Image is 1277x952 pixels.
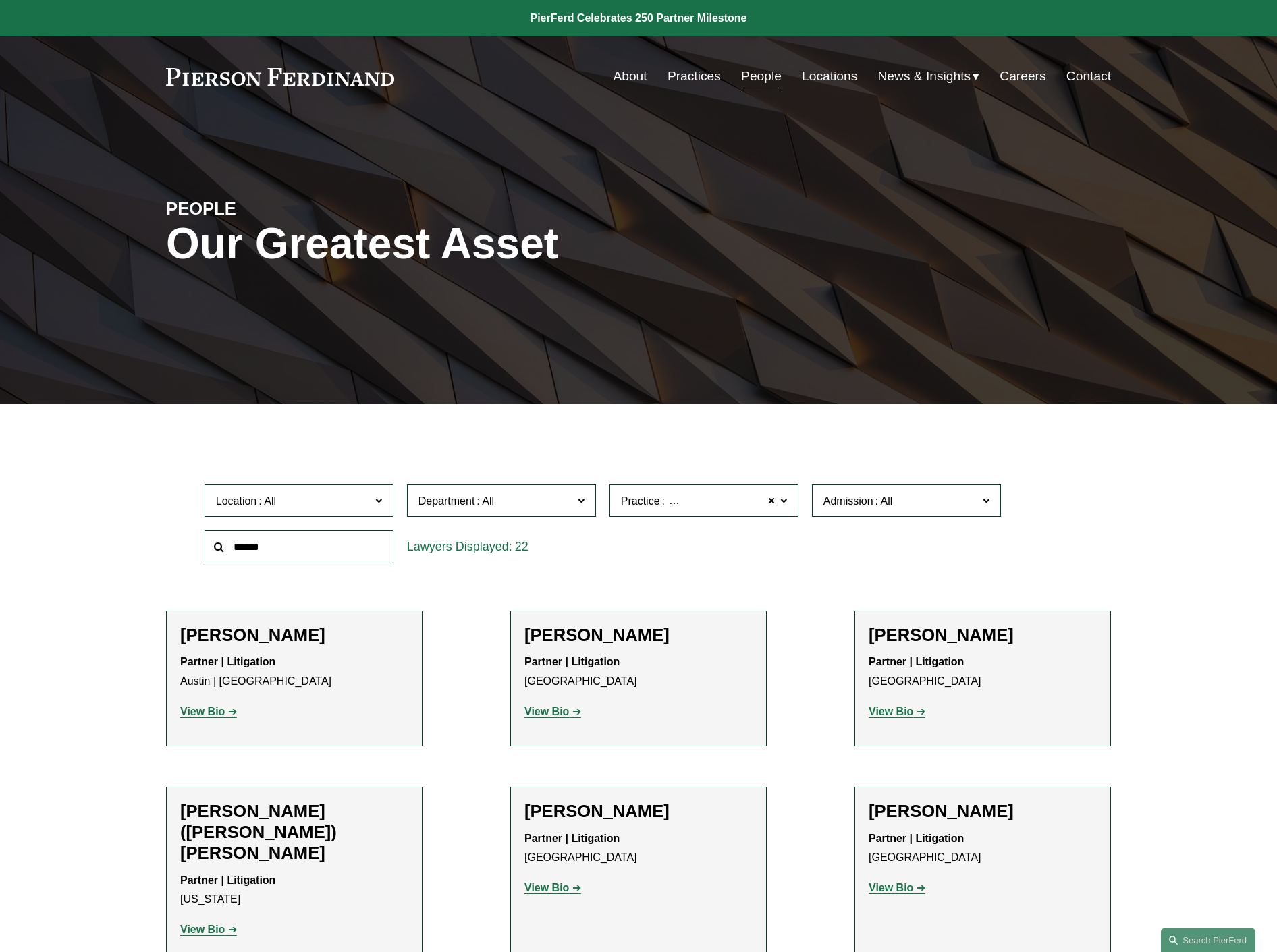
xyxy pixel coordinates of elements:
[621,495,660,507] span: Practice
[869,801,1097,822] h2: [PERSON_NAME]
[418,495,475,507] span: Department
[668,63,721,89] a: Practices
[180,652,408,692] p: Austin | [GEOGRAPHIC_DATA]
[869,833,964,844] strong: Partner | Litigation
[613,63,647,89] a: About
[869,706,925,717] a: View Bio
[524,656,620,667] strong: Partner | Litigation
[166,219,796,269] h1: Our Greatest Asset
[524,829,753,868] p: [GEOGRAPHIC_DATA]
[823,495,873,507] span: Admission
[524,833,620,844] strong: Partner | Litigation
[524,625,753,646] h2: [PERSON_NAME]
[524,882,569,893] strong: View Bio
[166,198,402,219] h4: PEOPLE
[869,706,913,717] strong: View Bio
[878,65,971,88] span: News & Insights
[1161,928,1255,952] a: Search this site
[180,924,237,935] a: View Bio
[524,652,753,692] p: [GEOGRAPHIC_DATA]
[1000,63,1045,89] a: Careers
[180,625,408,646] h2: [PERSON_NAME]
[869,656,964,667] strong: Partner | Litigation
[180,871,408,910] p: [US_STATE]
[524,801,753,822] h2: [PERSON_NAME]
[524,882,581,893] a: View Bio
[869,829,1097,868] p: [GEOGRAPHIC_DATA]
[180,706,225,717] strong: View Bio
[180,801,408,864] h2: [PERSON_NAME] ([PERSON_NAME]) [PERSON_NAME]
[802,63,857,89] a: Locations
[180,706,237,717] a: View Bio
[869,882,925,893] a: View Bio
[667,493,809,510] span: Intellectual Property Litigation
[869,882,913,893] strong: View Bio
[869,625,1097,646] h2: [PERSON_NAME]
[869,652,1097,692] p: [GEOGRAPHIC_DATA]
[1066,63,1111,89] a: Contact
[180,924,225,935] strong: View Bio
[741,63,782,89] a: People
[216,495,257,507] span: Location
[878,63,980,89] a: folder dropdown
[524,706,569,717] strong: View Bio
[515,540,528,553] span: 22
[180,874,275,886] strong: Partner | Litigation
[180,656,275,667] strong: Partner | Litigation
[524,706,581,717] a: View Bio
